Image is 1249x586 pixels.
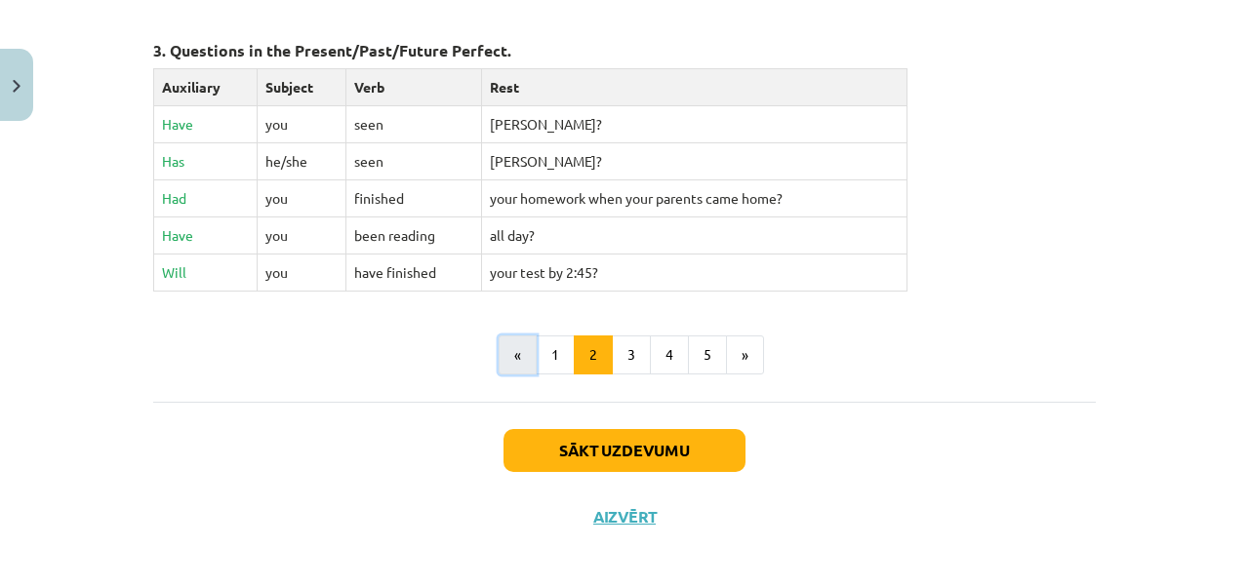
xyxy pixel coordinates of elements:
[345,254,481,292] td: have finished
[154,69,258,106] td: Auxiliary
[574,335,613,374] button: 2
[162,263,186,281] span: Will
[650,335,689,374] button: 4
[162,152,184,170] span: Has
[257,106,345,143] td: you
[481,217,907,254] td: all day?
[345,180,481,217] td: finished
[481,106,907,143] td: [PERSON_NAME]?
[153,40,511,60] strong: 3. Questions in the Present/Past/Future Perfect.
[257,217,345,254] td: you
[257,180,345,217] td: you
[587,507,662,527] button: Aizvērt
[345,106,481,143] td: seen
[257,143,345,180] td: he/she
[153,335,1096,374] nav: Page navigation example
[257,69,345,106] td: Subject
[257,254,345,292] td: you
[13,80,20,93] img: icon-close-lesson-0947bae3869378f0d4975bcd49f059093ad1ed9edebbc8119c70593378902aed.svg
[726,335,764,374] button: »
[481,69,907,106] td: Rest
[162,226,193,244] span: Have
[499,335,537,374] button: «
[536,335,575,374] button: 1
[481,143,907,180] td: [PERSON_NAME]?
[345,69,481,106] td: Verb
[481,254,907,292] td: your test by 2:45?
[612,335,651,374] button: 3
[162,189,186,207] span: Had
[688,335,727,374] button: 5
[345,143,481,180] td: seen
[162,115,193,133] span: Have
[481,180,907,217] td: your homework when your parents came home?
[345,217,481,254] td: been reading
[504,429,745,472] button: Sākt uzdevumu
